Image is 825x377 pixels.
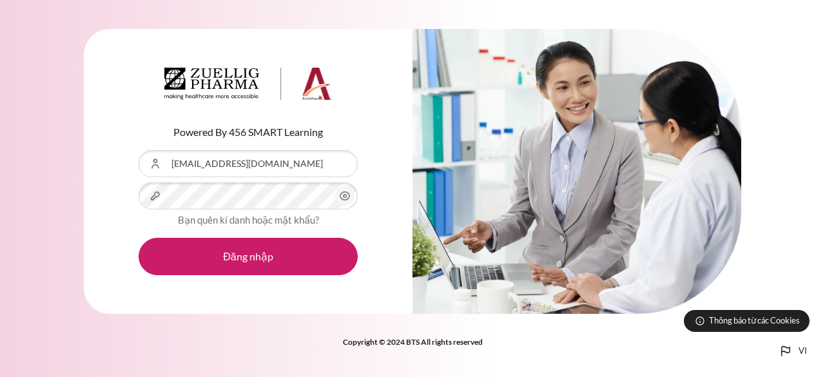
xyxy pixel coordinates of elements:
span: vi [799,345,807,358]
button: Thông báo từ các Cookies [684,310,810,332]
a: Architeck [164,68,332,105]
button: Đăng nhập [139,238,358,275]
img: Architeck [164,68,332,100]
input: Tên tài khoản [139,150,358,177]
p: Powered By 456 SMART Learning [139,124,358,140]
button: Languages [773,338,812,364]
strong: Copyright © 2024 BTS All rights reserved [343,337,483,347]
span: Thông báo từ các Cookies [709,314,800,327]
a: Bạn quên kí danh hoặc mật khẩu? [178,214,319,226]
